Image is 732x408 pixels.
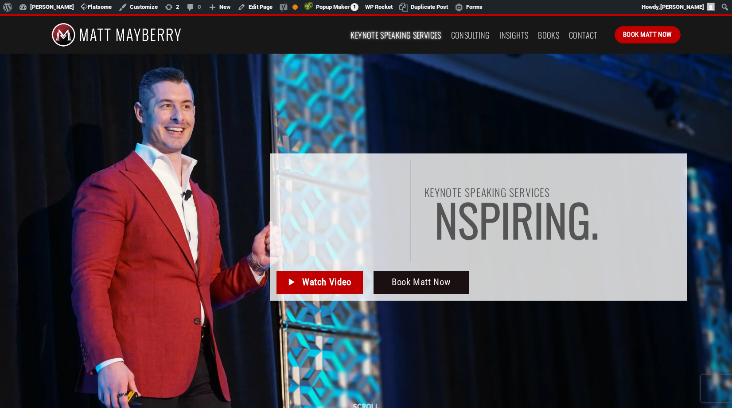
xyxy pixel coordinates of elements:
[392,275,451,290] span: Book Matt Now
[350,27,441,43] a: Keynote Speaking Services
[615,26,681,43] a: Book Matt Now
[350,3,358,11] span: 1
[276,271,363,294] a: Watch Video
[374,271,470,294] a: Book Matt Now
[538,27,559,43] a: Books
[660,4,704,10] span: [PERSON_NAME]
[51,16,181,54] img: Matt Mayberry
[302,275,351,290] span: Watch Video
[623,29,672,40] span: Book Matt Now
[499,27,528,43] a: Insights
[451,27,490,43] a: Consulting
[569,27,598,43] a: Contact
[292,4,298,10] div: OK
